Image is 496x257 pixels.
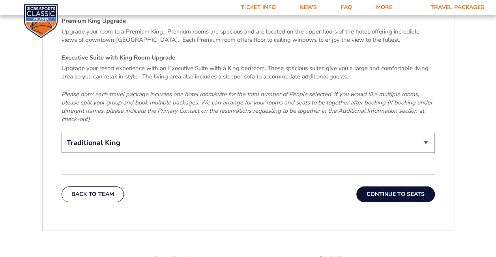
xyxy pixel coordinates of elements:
[62,186,124,202] button: Back To Team
[24,4,58,38] img: CBS Sports Classic
[62,90,432,123] em: Please note: each travel package includes one hotel room/suite for the total number of People sel...
[356,186,434,202] button: Continue To Seats
[62,28,435,44] p: Upgrade your room to a Premium King. Premium rooms are spacious and are located on the upper floo...
[62,64,435,81] p: Upgrade your resort experience with an Executive Suite with a King bedroom. These spacious suites...
[62,17,435,25] h4: Premium King Upgrade
[62,54,435,62] h4: Executive Suite with King Room Upgrade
